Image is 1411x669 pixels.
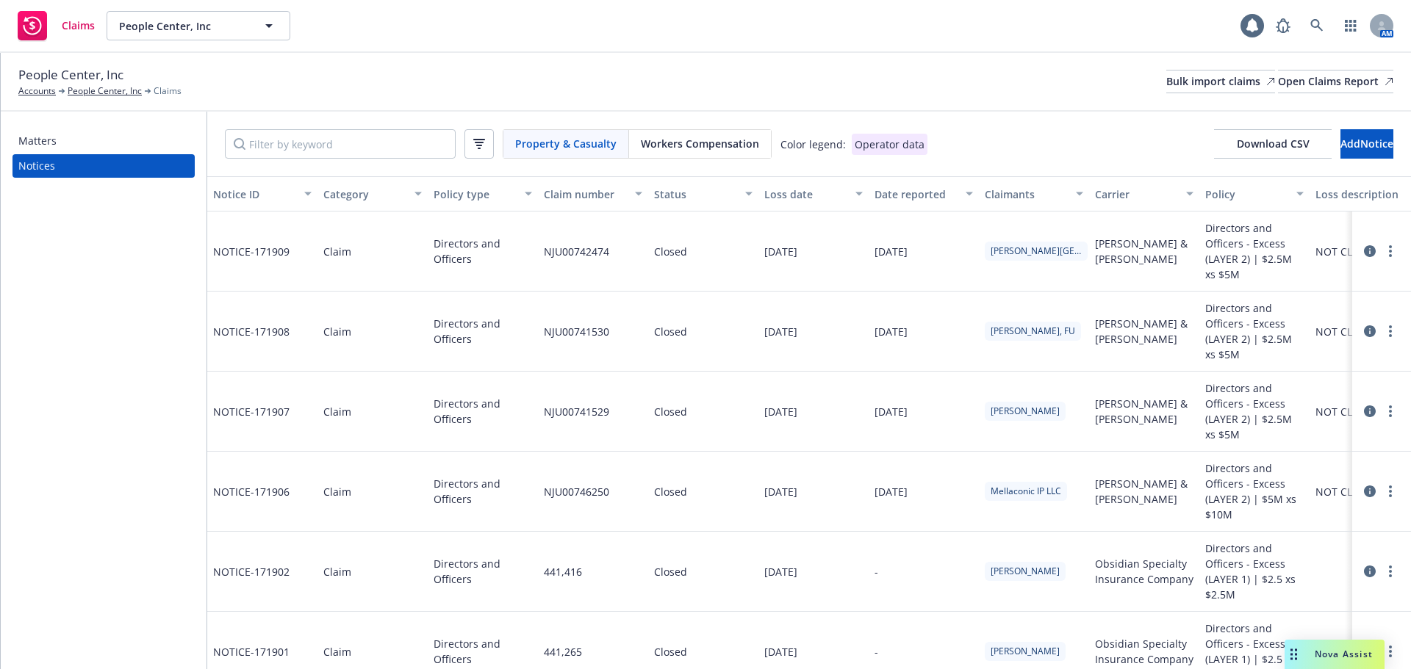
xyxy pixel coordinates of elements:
a: Bulk import claims [1166,70,1275,93]
div: Claimants [985,187,1067,202]
span: Directors and Officers - Excess (LAYER 2) | $5M xs $10M [1205,460,1304,522]
div: NJU00742474 [544,244,609,259]
button: Notice ID [207,176,317,211]
div: Notice ID [213,187,295,202]
div: Claim number [544,187,626,202]
a: Open Claims Report [1278,70,1393,93]
div: Open Claims Report [1278,70,1393,93]
div: [DATE] [875,404,908,419]
span: Directors and Officers [434,316,532,347]
span: Directors and Officers [434,556,532,587]
div: [DATE] [764,404,797,419]
a: Report a Bug [1268,11,1298,40]
button: Claimants [979,176,1089,211]
div: Matters [18,129,57,153]
span: Claims [62,20,95,32]
button: AddNotice [1340,129,1393,159]
div: Color legend: [780,137,846,152]
span: NOTICE- 171908 [213,324,290,339]
div: Claim [323,564,351,579]
div: Drag to move [1285,640,1303,669]
div: Claim [323,404,351,419]
span: Download CSV [1237,137,1310,151]
span: Property & Casualty [515,136,617,151]
a: more [1382,322,1399,340]
button: Download CSV [1214,129,1332,159]
a: more [1382,402,1399,420]
div: NOT CLASSIFIED [1315,484,1395,499]
div: NJU00741530 [544,324,609,339]
a: more [1382,563,1399,580]
div: [DATE] [875,484,908,499]
button: Claim number [538,176,648,211]
div: [DATE] [764,324,797,339]
div: Operator data [852,134,927,155]
div: Closed [654,484,687,499]
span: [PERSON_NAME] & [PERSON_NAME] [1095,396,1193,427]
span: NOTICE- 171901 [213,644,290,659]
div: Carrier [1095,187,1177,202]
span: [PERSON_NAME] & [PERSON_NAME] [1095,316,1193,347]
span: Directors and Officers - Excess (LAYER 2) | $2.5M xs $5M [1205,220,1304,282]
div: 441,265 [544,644,582,659]
span: [PERSON_NAME] [991,645,1060,658]
span: NOTICE- 171906 [213,484,290,499]
a: more [1382,643,1399,660]
div: [DATE] [764,244,797,259]
span: NOTICE- 171909 [213,244,290,259]
span: Directors and Officers - Excess (LAYER 1) | $2.5 xs $2.5M [1205,540,1304,602]
input: Filter by keyword [225,129,456,159]
div: - [869,532,979,612]
span: Directors and Officers [434,476,532,507]
div: Closed [654,324,687,339]
div: NOT CLASSIFIED [1315,404,1395,419]
button: Date reported [869,176,979,211]
span: Workers Compensation [641,136,759,151]
a: Notices [12,154,195,178]
div: Closed [654,644,687,659]
span: [PERSON_NAME] & [PERSON_NAME] [1095,236,1193,267]
span: NOTICE- 171907 [213,404,290,419]
div: Date reported [875,187,957,202]
span: [PERSON_NAME] [991,405,1060,418]
div: Policy type [434,187,516,202]
button: Policy type [428,176,538,211]
div: 441,416 [544,564,582,579]
button: Status [648,176,758,211]
span: [PERSON_NAME] & [PERSON_NAME] [1095,476,1193,507]
button: Carrier [1089,176,1199,211]
span: [PERSON_NAME] [991,565,1060,578]
span: NOTICE- 171902 [213,564,290,579]
div: [DATE] [875,324,908,339]
span: Obsidian Specialty Insurance Company [1095,636,1193,667]
div: NOT CLASSIFIED [1315,324,1395,339]
div: Closed [654,564,687,579]
span: Directors and Officers [434,636,532,667]
div: [DATE] [764,644,797,659]
span: People Center, Inc [18,65,123,84]
div: Closed [654,244,687,259]
div: NJU00746250 [544,484,609,499]
div: [DATE] [764,484,797,499]
div: [DATE] [764,564,797,579]
div: NJU00741529 [544,404,609,419]
div: Notices [18,154,55,178]
span: [PERSON_NAME][GEOGRAPHIC_DATA] [991,245,1082,258]
button: Policy [1199,176,1310,211]
button: People Center, Inc [107,11,290,40]
a: more [1382,482,1399,500]
a: more [1382,242,1399,260]
span: People Center, Inc [119,18,246,34]
div: Claim [323,484,351,499]
span: Directors and Officers [434,236,532,267]
span: Obsidian Specialty Insurance Company [1095,556,1193,587]
div: Claim [323,324,351,339]
a: Matters [12,129,195,153]
button: Nova Assist [1285,640,1385,669]
div: Policy [1205,187,1288,202]
div: [DATE] [875,244,908,259]
a: Accounts [18,84,56,98]
span: Directors and Officers [434,396,532,427]
div: Claim [323,244,351,259]
span: [PERSON_NAME], FU [991,325,1075,338]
